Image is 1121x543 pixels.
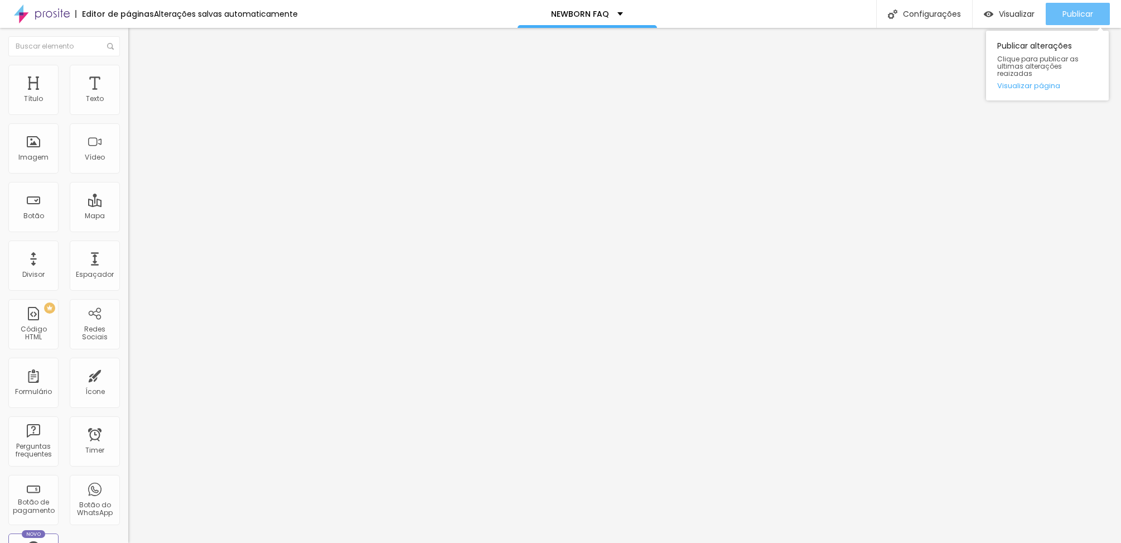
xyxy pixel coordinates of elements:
[22,271,45,278] div: Divisor
[986,31,1109,100] div: Publicar alterações
[85,446,104,454] div: Timer
[997,82,1098,89] a: Visualizar página
[11,325,55,342] div: Código HTML
[73,325,117,342] div: Redes Sociais
[888,9,897,19] img: Icone
[8,36,120,56] input: Buscar elemento
[85,153,105,161] div: Vídeo
[1046,3,1110,25] button: Publicar
[85,388,105,396] div: Ícone
[551,10,609,18] p: NEWBORN FAQ
[997,55,1098,78] span: Clique para publicar as ultimas alterações reaizadas
[24,95,43,103] div: Título
[86,95,104,103] div: Texto
[76,271,114,278] div: Espaçador
[22,530,46,538] div: Novo
[107,43,114,50] img: Icone
[15,388,52,396] div: Formulário
[154,10,298,18] div: Alterações salvas automaticamente
[128,28,1121,543] iframe: Editor
[11,498,55,515] div: Botão de pagamento
[73,501,117,517] div: Botão do WhatsApp
[999,9,1035,18] span: Visualizar
[973,3,1046,25] button: Visualizar
[11,443,55,459] div: Perguntas frequentes
[984,9,993,19] img: view-1.svg
[85,212,105,220] div: Mapa
[18,153,49,161] div: Imagem
[1062,9,1093,18] span: Publicar
[23,212,44,220] div: Botão
[75,10,154,18] div: Editor de páginas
